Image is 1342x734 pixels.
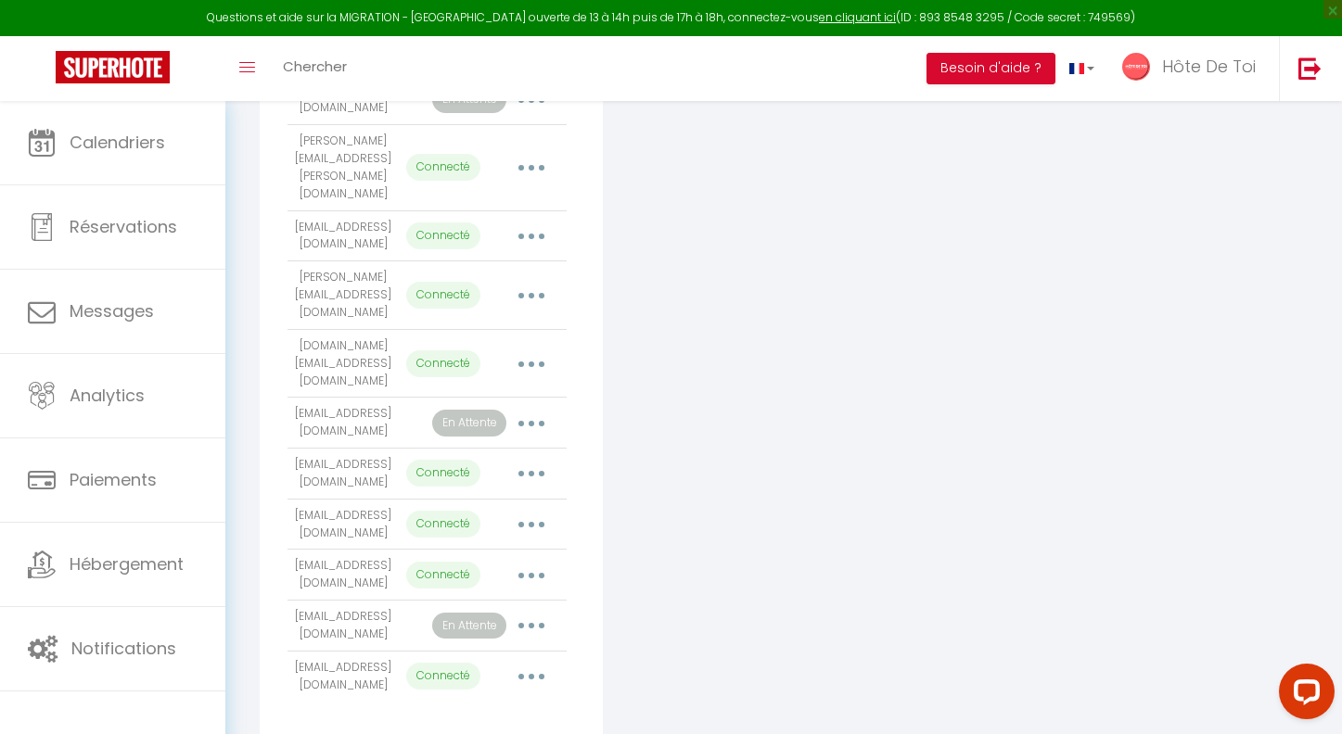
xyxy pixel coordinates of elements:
span: Calendriers [70,131,165,154]
span: Hôte De Toi [1162,55,1256,78]
span: Hébergement [70,552,184,576]
a: ... Hôte De Toi [1108,36,1279,101]
span: Notifications [71,637,176,660]
p: En Attente [432,613,506,639]
td: [EMAIL_ADDRESS][DOMAIN_NAME] [288,651,399,702]
button: Besoin d'aide ? [927,53,1055,84]
p: Connecté [406,562,480,588]
p: Connecté [406,282,480,309]
a: Chercher [269,36,361,101]
iframe: LiveChat chat widget [1264,656,1342,734]
span: Messages [70,299,154,323]
p: Connecté [406,222,480,249]
p: En Attente [432,410,506,437]
span: Réservations [70,215,177,238]
p: Connecté [406,511,480,538]
img: ... [1122,53,1150,81]
img: logout [1298,57,1322,80]
td: [EMAIL_ADDRESS][DOMAIN_NAME] [288,210,399,261]
td: [EMAIL_ADDRESS][DOMAIN_NAME] [288,449,399,500]
a: en cliquant ici [819,9,896,25]
span: Analytics [70,384,145,407]
td: [DOMAIN_NAME][EMAIL_ADDRESS][DOMAIN_NAME] [288,329,399,398]
p: Connecté [406,154,480,181]
p: Connecté [406,460,480,487]
td: [PERSON_NAME][EMAIL_ADDRESS][DOMAIN_NAME] [288,261,399,330]
span: Chercher [283,57,347,76]
span: Paiements [70,468,157,491]
td: [EMAIL_ADDRESS][DOMAIN_NAME] [288,550,399,601]
img: Super Booking [56,51,170,83]
td: [EMAIL_ADDRESS][DOMAIN_NAME] [288,398,399,449]
p: Connecté [406,663,480,690]
td: [EMAIL_ADDRESS][DOMAIN_NAME] [288,601,399,652]
td: [PERSON_NAME][EMAIL_ADDRESS][PERSON_NAME][DOMAIN_NAME] [288,125,399,210]
td: [EMAIL_ADDRESS][DOMAIN_NAME] [288,499,399,550]
p: Connecté [406,350,480,377]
